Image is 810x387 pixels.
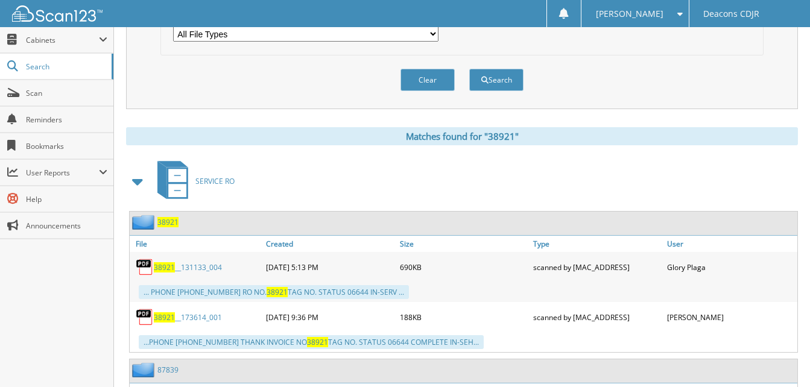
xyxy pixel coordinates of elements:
[139,335,484,349] div: ...PHONE [PHONE_NUMBER] THANK INVOICE NO TAG NO. STATUS 06644 COMPLETE IN-SEH...
[530,305,663,329] div: scanned by [MAC_ADDRESS]
[26,194,107,204] span: Help
[132,215,157,230] img: folder2.png
[126,127,798,145] div: Matches found for "38921"
[664,305,797,329] div: [PERSON_NAME]
[664,236,797,252] a: User
[154,312,175,322] span: 38921
[154,262,222,272] a: 38921__131133_004
[397,255,530,279] div: 690KB
[157,217,179,227] a: 38921
[263,305,396,329] div: [DATE] 9:36 PM
[136,308,154,326] img: PDF.png
[397,305,530,329] div: 188KB
[26,141,107,151] span: Bookmarks
[750,329,810,387] iframe: Chat Widget
[26,115,107,125] span: Reminders
[267,287,288,297] span: 38921
[26,168,99,178] span: User Reports
[157,365,179,375] a: 87839
[195,176,235,186] span: SERVICE RO
[154,312,222,322] a: 38921__173614_001
[26,35,99,45] span: Cabinets
[400,69,455,91] button: Clear
[469,69,524,91] button: Search
[307,337,328,347] span: 38921
[26,61,106,72] span: Search
[132,362,157,377] img: folder2.png
[530,255,663,279] div: scanned by [MAC_ADDRESS]
[26,88,107,98] span: Scan
[664,255,797,279] div: Glory Plaga
[130,236,263,252] a: File
[596,10,663,17] span: [PERSON_NAME]
[154,262,175,272] span: 38921
[263,236,396,252] a: Created
[139,285,409,299] div: ... PHONE [PHONE_NUMBER] RO NO. TAG NO. STATUS 06644 IN-SERV ...
[150,157,235,205] a: SERVICE RO
[136,258,154,276] img: PDF.png
[397,236,530,252] a: Size
[530,236,663,252] a: Type
[703,10,759,17] span: Deacons CDJR
[26,221,107,231] span: Announcements
[12,5,103,22] img: scan123-logo-white.svg
[263,255,396,279] div: [DATE] 5:13 PM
